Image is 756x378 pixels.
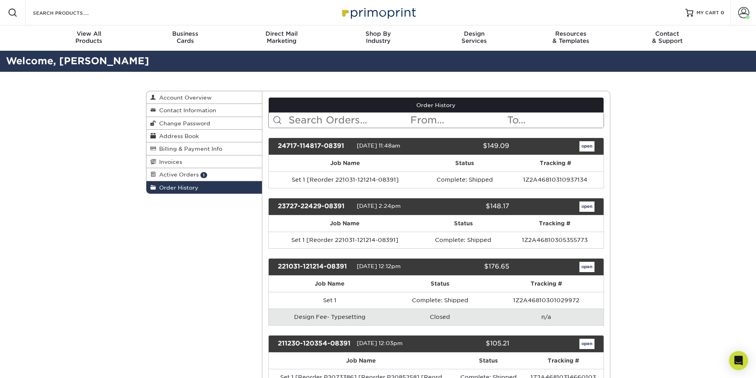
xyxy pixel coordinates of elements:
div: & Templates [523,30,619,44]
a: Contact Information [146,104,262,117]
div: Services [426,30,523,44]
a: Order History [269,98,604,113]
span: 0 [721,10,724,15]
td: 1Z2A46810305355773 [506,232,604,248]
a: Shop ByIndustry [330,25,426,51]
div: $105.21 [430,339,515,349]
a: View AllProducts [41,25,137,51]
td: n/a [489,309,603,325]
div: Cards [137,30,233,44]
span: Account Overview [156,94,212,101]
th: Tracking # [489,276,603,292]
a: Direct MailMarketing [233,25,330,51]
td: Set 1 [Reorder 221031-121214-08391] [269,171,422,188]
span: MY CART [696,10,719,16]
a: BusinessCards [137,25,233,51]
a: open [579,141,594,152]
th: Job Name [269,155,422,171]
span: Order History [156,184,198,191]
div: 24717-114817-08391 [272,141,357,152]
a: Change Password [146,117,262,130]
a: Invoices [146,155,262,168]
a: Account Overview [146,91,262,104]
td: Set 1 [269,292,391,309]
span: [DATE] 2:24pm [357,203,401,209]
a: open [579,201,594,212]
span: Contact [619,30,716,37]
span: Business [137,30,233,37]
span: Billing & Payment Info [156,146,222,152]
a: Order History [146,181,262,194]
input: SEARCH PRODUCTS..... [32,8,110,17]
span: Invoices [156,159,182,165]
td: Complete: Shipped [422,171,508,188]
div: Products [41,30,137,44]
th: Status [422,155,508,171]
th: Status [454,353,523,369]
span: Contact Information [156,107,216,113]
a: Active Orders 1 [146,168,262,181]
th: Job Name [269,276,391,292]
span: Design [426,30,523,37]
div: Industry [330,30,426,44]
div: & Support [619,30,716,44]
span: Active Orders [156,171,199,178]
div: 23727-22429-08391 [272,201,357,212]
span: [DATE] 12:03pm [357,340,403,346]
td: Complete: Shipped [421,232,506,248]
a: open [579,262,594,272]
span: [DATE] 12:12pm [357,263,401,269]
div: 211230-120354-08391 [272,339,357,349]
div: Marketing [233,30,330,44]
span: Change Password [156,120,210,127]
td: Set 1 [Reorder 221031-121214-08391] [269,232,421,248]
a: open [579,339,594,349]
td: Closed [391,309,489,325]
a: Contact& Support [619,25,716,51]
span: Resources [523,30,619,37]
span: Address Book [156,133,199,139]
th: Job Name [269,215,421,232]
th: Tracking # [507,155,603,171]
a: Resources& Templates [523,25,619,51]
span: 1 [200,172,207,178]
span: Shop By [330,30,426,37]
a: DesignServices [426,25,523,51]
div: Open Intercom Messenger [729,351,748,370]
div: $149.09 [430,141,515,152]
th: Tracking # [506,215,604,232]
span: Direct Mail [233,30,330,37]
span: View All [41,30,137,37]
div: $148.17 [430,201,515,212]
input: From... [410,113,506,128]
td: 1Z2A46810301029972 [489,292,603,309]
td: 1Z2A46810310937134 [507,171,603,188]
th: Status [421,215,506,232]
th: Job Name [269,353,454,369]
th: Tracking # [523,353,603,369]
img: Primoprint [339,4,418,21]
input: To... [506,113,603,128]
td: Complete: Shipped [391,292,489,309]
div: 221031-121214-08391 [272,262,357,272]
input: Search Orders... [288,113,410,128]
span: [DATE] 11:48am [357,142,400,149]
td: Design Fee- Typesetting [269,309,391,325]
a: Billing & Payment Info [146,142,262,155]
div: $176.65 [430,262,515,272]
a: Address Book [146,130,262,142]
th: Status [391,276,489,292]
